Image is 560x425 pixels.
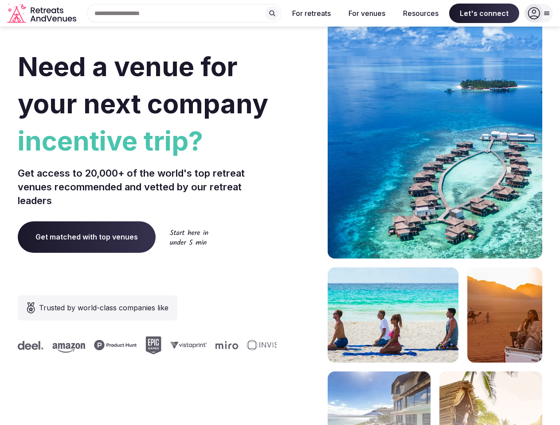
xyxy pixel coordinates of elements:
span: Trusted by world-class companies like [39,302,168,313]
img: Start here in under 5 min [170,229,208,245]
span: incentive trip? [18,122,277,159]
p: Get access to 20,000+ of the world's top retreat venues recommended and vetted by our retreat lea... [18,166,277,207]
img: yoga on tropical beach [328,267,458,363]
button: Resources [396,4,446,23]
svg: Deel company logo [17,341,43,350]
span: Let's connect [449,4,519,23]
svg: Retreats and Venues company logo [7,4,78,23]
svg: Invisible company logo [246,340,295,351]
a: Visit the homepage [7,4,78,23]
svg: Miro company logo [215,341,237,349]
a: Get matched with top venues [18,221,156,252]
button: For venues [341,4,392,23]
span: Need a venue for your next company [18,50,268,120]
img: woman sitting in back of truck with camels [467,267,542,363]
svg: Vistaprint company logo [169,341,206,349]
svg: Epic Games company logo [145,336,161,354]
button: For retreats [285,4,338,23]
